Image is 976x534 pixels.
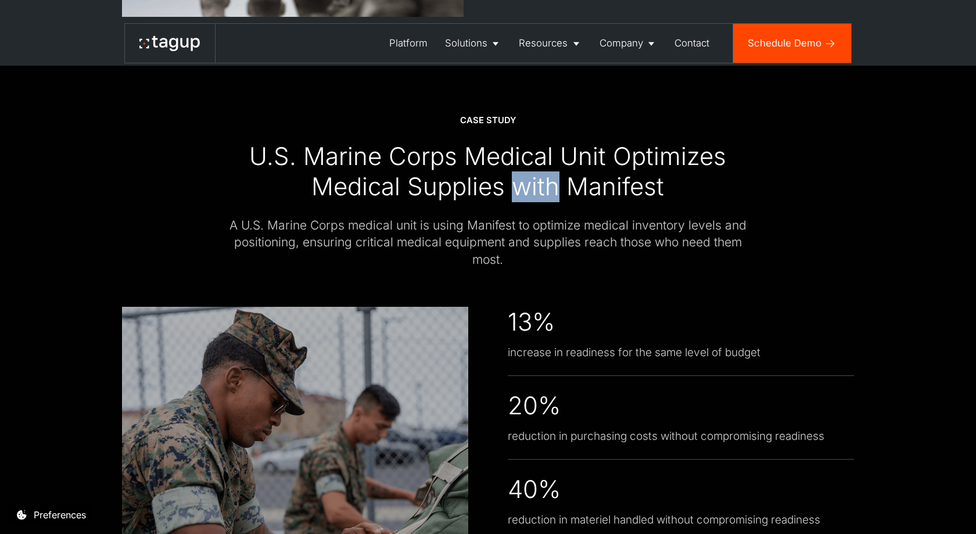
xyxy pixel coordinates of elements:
div: reduction in purchasing costs without compromising readiness [508,428,824,444]
div: Resources [519,36,568,51]
div: 40% [508,474,561,505]
a: Solutions [436,24,511,63]
div: U.S. Marine Corps Medical Unit Optimizes Medical Supplies with Manifest [220,141,756,202]
div: Platform [389,36,428,51]
a: Platform [381,24,436,63]
a: Schedule Demo [733,24,851,63]
a: Resources [511,24,591,63]
div: Schedule Demo [748,36,821,51]
div: Company [600,36,643,51]
div: Preferences [34,508,86,522]
div: CASE STUDY [460,114,516,127]
div: increase in readiness for the same level of budget [508,345,760,360]
div: 20% [508,390,561,421]
div: Solutions [445,36,487,51]
div: reduction in materiel handled without compromising readiness [508,512,820,528]
div: Contact [674,36,709,51]
div: 13% [508,307,555,338]
a: Contact [666,24,718,63]
div: A U.S. Marine Corps medical unit is using Manifest to optimize medical inventory levels and posit... [220,217,756,268]
a: Company [591,24,666,63]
